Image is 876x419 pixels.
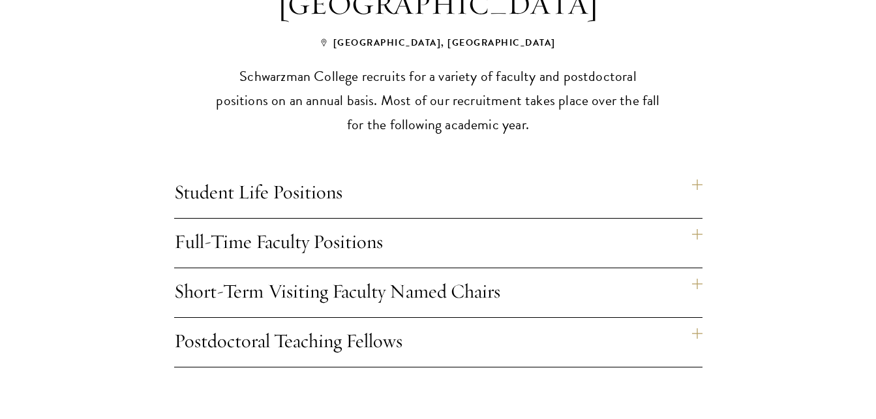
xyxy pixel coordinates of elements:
[174,268,702,317] h4: Short-Term Visiting Faculty Named Chairs
[321,36,556,50] span: [GEOGRAPHIC_DATA], [GEOGRAPHIC_DATA]
[213,64,663,136] p: Schwarzman College recruits for a variety of faculty and postdoctoral positions on an annual basi...
[174,318,702,367] h4: Postdoctoral Teaching Fellows
[174,219,702,268] h4: Full-Time Faculty Positions
[174,169,702,218] h4: Student Life Positions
